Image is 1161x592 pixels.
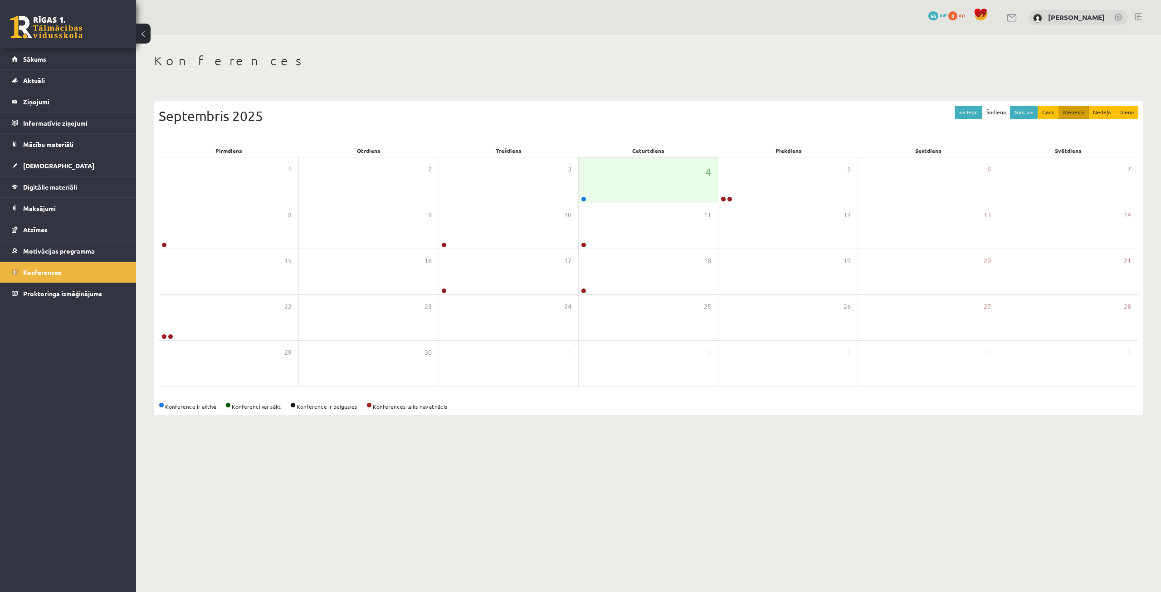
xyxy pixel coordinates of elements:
[12,113,125,133] a: Informatīvie ziņojumi
[987,347,991,357] span: 4
[1124,256,1131,266] span: 21
[12,283,125,304] a: Proktoringa izmēģinājums
[284,256,292,266] span: 15
[847,164,851,174] span: 5
[928,11,947,19] a: 66 mP
[1124,210,1131,220] span: 14
[959,11,965,19] span: xp
[984,210,991,220] span: 13
[288,164,292,174] span: 1
[1127,164,1131,174] span: 7
[12,49,125,69] a: Sākums
[12,91,125,112] a: Ziņojumi
[1088,106,1115,119] button: Nedēļa
[987,164,991,174] span: 6
[844,256,851,266] span: 19
[12,176,125,197] a: Digitālie materiāli
[940,11,947,19] span: mP
[154,53,1143,68] h1: Konferences
[428,210,432,220] span: 9
[707,347,711,357] span: 2
[847,347,851,357] span: 3
[12,198,125,219] a: Maksājumi
[159,144,299,157] div: Pirmdiena
[159,106,1138,126] div: Septembris 2025
[424,256,432,266] span: 16
[705,164,711,180] span: 4
[284,302,292,312] span: 22
[1010,106,1038,119] button: Nāk. >>
[568,164,571,174] span: 3
[23,161,94,170] span: [DEMOGRAPHIC_DATA]
[23,247,95,255] span: Motivācijas programma
[424,302,432,312] span: 23
[23,289,102,298] span: Proktoringa izmēģinājums
[284,347,292,357] span: 29
[23,91,125,112] legend: Ziņojumi
[844,302,851,312] span: 26
[12,134,125,155] a: Mācību materiāli
[568,347,571,357] span: 1
[23,113,125,133] legend: Informatīvie ziņojumi
[439,144,579,157] div: Trešdiena
[12,155,125,176] a: [DEMOGRAPHIC_DATA]
[564,210,571,220] span: 10
[23,55,46,63] span: Sākums
[12,240,125,261] a: Motivācijas programma
[704,210,711,220] span: 11
[579,144,719,157] div: Ceturtdiena
[955,106,982,119] button: << Iepr.
[1127,347,1131,357] span: 5
[948,11,969,19] a: 0 xp
[564,302,571,312] span: 24
[718,144,859,157] div: Piekdiena
[23,183,77,191] span: Digitālie materiāli
[12,262,125,283] a: Konferences
[159,402,1138,411] div: Konference ir aktīva Konferenci var sākt Konference ir beigusies Konferences laiks nav atnācis
[1059,106,1089,119] button: Mēnesis
[12,219,125,240] a: Atzīmes
[1038,106,1059,119] button: Gads
[23,225,48,234] span: Atzīmes
[1124,302,1131,312] span: 28
[428,164,432,174] span: 2
[704,302,711,312] span: 25
[998,144,1138,157] div: Svētdiena
[1115,106,1138,119] button: Diena
[948,11,957,20] span: 0
[984,302,991,312] span: 27
[23,140,73,148] span: Mācību materiāli
[928,11,938,20] span: 66
[23,268,61,276] span: Konferences
[564,256,571,266] span: 17
[23,76,45,84] span: Aktuāli
[1033,14,1042,23] img: Alekss Kozlovskis
[12,70,125,91] a: Aktuāli
[10,16,83,39] a: Rīgas 1. Tālmācības vidusskola
[23,198,125,219] legend: Maksājumi
[982,106,1010,119] button: Šodiena
[1048,13,1105,22] a: [PERSON_NAME]
[859,144,999,157] div: Sestdiena
[844,210,851,220] span: 12
[704,256,711,266] span: 18
[288,210,292,220] span: 8
[424,347,432,357] span: 30
[984,256,991,266] span: 20
[299,144,439,157] div: Otrdiena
